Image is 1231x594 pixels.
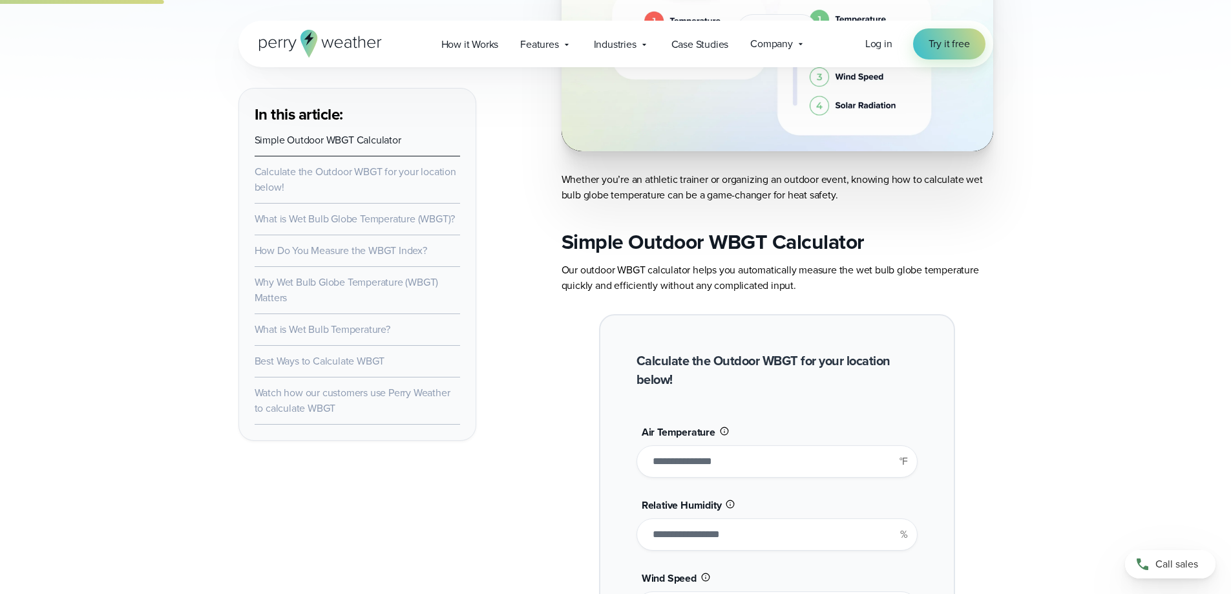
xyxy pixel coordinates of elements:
span: Case Studies [671,37,729,52]
h2: Calculate the Outdoor WBGT for your location below! [637,352,918,389]
span: Industries [594,37,637,52]
span: How it Works [441,37,499,52]
p: Our outdoor WBGT calculator helps you automatically measure the wet bulb globe temperature quickl... [562,262,993,293]
span: Features [520,37,558,52]
a: Call sales [1125,550,1215,578]
h3: In this article: [255,104,460,125]
span: Company [750,36,793,52]
button: Watch [737,14,817,47]
a: Best Ways to Calculate WBGT [255,354,385,368]
a: What is Wet Bulb Globe Temperature (WBGT)? [255,211,456,226]
a: Calculate the Outdoor WBGT for your location below! [255,164,456,195]
span: Call sales [1155,557,1198,572]
span: Wind Speed [642,571,697,586]
a: Case Studies [660,31,740,58]
a: How Do You Measure the WBGT Index? [255,243,427,258]
p: Whether you’re an athletic trainer or organizing an outdoor event, knowing how to calculate wet b... [562,172,993,203]
span: Relative Humidity [642,498,722,513]
span: Log in [865,36,892,51]
h2: Simple Outdoor WBGT Calculator [562,229,993,255]
span: Air Temperature [642,425,715,440]
span: Try it free [929,36,970,52]
a: Try it free [913,28,985,59]
a: Watch how our customers use Perry Weather to calculate WBGT [255,385,450,416]
a: What is Wet Bulb Temperature? [255,322,390,337]
a: Why Wet Bulb Globe Temperature (WBGT) Matters [255,275,439,305]
a: Log in [865,36,892,52]
a: How it Works [430,31,510,58]
a: Simple Outdoor WBGT Calculator [255,133,401,147]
